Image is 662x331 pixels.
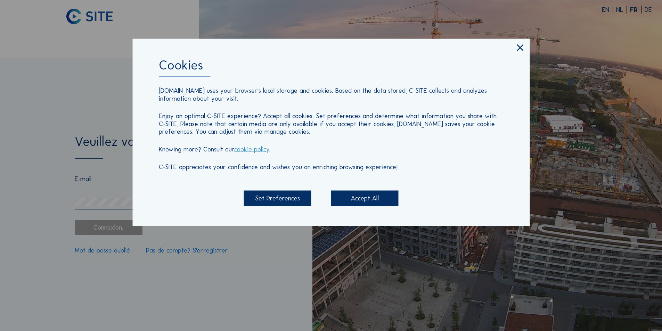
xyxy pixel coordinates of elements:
[159,87,503,102] p: [DOMAIN_NAME] uses your browser's local storage and cookies. Based on the data stored, C-SITE col...
[159,145,503,153] p: Knowing more? Consult our
[244,191,311,206] div: Set Preferences
[331,191,399,206] div: Accept All
[159,163,503,171] p: C-SITE appreciates your confidence and wishes you an enriching browsing experience!
[234,145,270,153] a: cookie policy
[159,59,503,76] div: Cookies
[159,112,503,135] p: Enjoy an optimal C-SITE experience? Accept all cookies. Set preferences and determine what inform...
